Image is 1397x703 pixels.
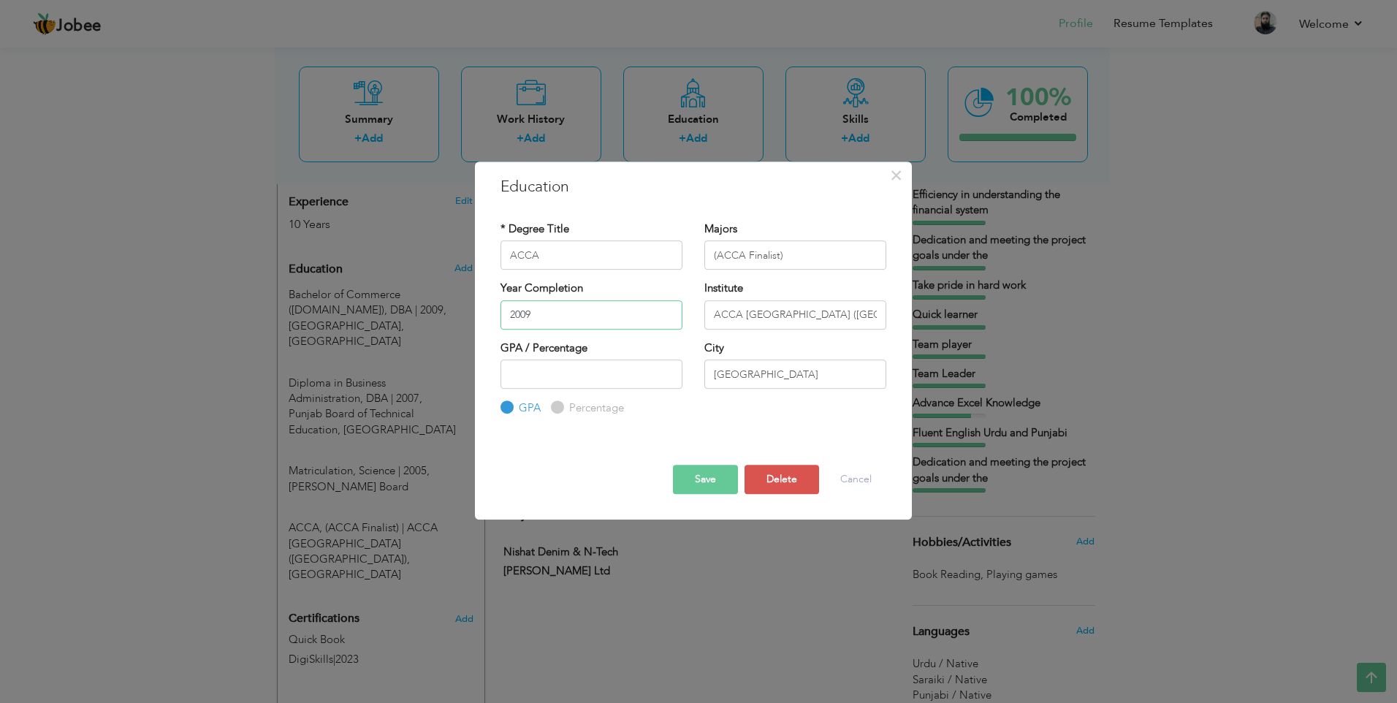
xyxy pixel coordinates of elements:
button: Cancel [826,465,886,494]
label: * Degree Title [500,221,569,237]
label: GPA / Percentage [500,341,587,356]
label: City [704,341,724,356]
button: Save [673,465,738,494]
label: GPA [515,400,541,416]
button: Delete [745,465,819,494]
label: Institute [704,281,743,296]
label: Percentage [566,400,624,416]
span: × [890,162,902,189]
h3: Education [500,176,886,198]
label: Year Completion [500,281,583,296]
div: Add your educational degree. [289,254,473,583]
button: Close [885,164,908,187]
label: Majors [704,221,737,237]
